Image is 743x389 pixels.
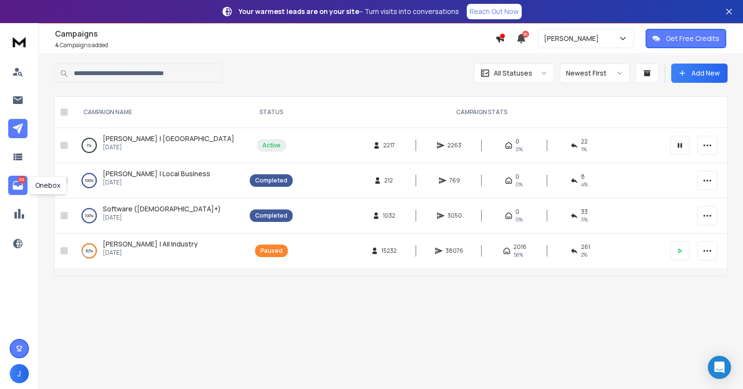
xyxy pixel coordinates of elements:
[10,364,29,383] button: J
[103,204,221,213] span: Software ([DEMOGRAPHIC_DATA]+)
[515,216,523,223] span: 0%
[447,212,462,220] span: 3050
[515,138,519,145] span: 0
[581,251,587,259] span: 2 %
[544,34,603,43] p: [PERSON_NAME]
[383,212,395,220] span: 1032
[262,142,281,149] div: Active
[103,134,234,143] a: [PERSON_NAME] | [GEOGRAPHIC_DATA]
[515,181,523,188] span: 0%
[446,247,463,255] span: 38076
[646,29,726,48] button: Get Free Credits
[103,204,221,214] a: Software ([DEMOGRAPHIC_DATA]+)
[383,142,395,149] span: 2217
[515,145,523,153] span: 0%
[449,177,460,184] span: 769
[467,4,522,19] a: Reach Out Now
[298,97,664,128] th: CAMPAIGN STATS
[72,128,244,163] td: 1%[PERSON_NAME] | [GEOGRAPHIC_DATA][DATE]
[103,179,210,186] p: [DATE]
[470,7,519,16] p: Reach Out Now
[239,7,459,16] p: – Turn visits into conversations
[581,138,588,145] span: 22
[671,64,728,83] button: Add New
[103,143,234,151] p: [DATE]
[494,68,532,78] p: All Statuses
[55,41,59,49] span: 4
[581,216,588,223] span: 3 %
[513,251,523,259] span: 58 %
[103,239,198,249] a: [PERSON_NAME] | All Industry
[18,176,26,183] p: 103
[381,247,397,255] span: 15232
[103,169,210,179] a: [PERSON_NAME] | Local Business
[260,247,283,255] div: Paused
[29,176,67,194] div: Onebox
[87,141,92,150] p: 1 %
[10,33,29,51] img: logo
[72,233,244,269] td: 82%[PERSON_NAME] | All Industry[DATE]
[103,214,221,221] p: [DATE]
[513,243,527,251] span: 2016
[666,34,719,43] p: Get Free Credits
[255,177,287,184] div: Completed
[72,163,244,198] td: 100%[PERSON_NAME] | Local Business[DATE]
[581,181,588,188] span: 4 %
[447,142,461,149] span: 2263
[103,134,234,143] span: [PERSON_NAME] | [GEOGRAPHIC_DATA]
[560,64,630,83] button: Newest First
[581,208,588,216] span: 33
[255,212,287,220] div: Completed
[72,198,244,233] td: 100%Software ([DEMOGRAPHIC_DATA]+)[DATE]
[581,145,587,153] span: 1 %
[86,246,93,256] p: 82 %
[85,176,94,185] p: 100 %
[244,97,298,128] th: STATUS
[708,356,731,379] div: Open Intercom Messenger
[581,173,585,181] span: 8
[239,7,359,16] strong: Your warmest leads are on your site
[515,208,519,216] span: 0
[55,28,495,39] h1: Campaigns
[522,31,529,38] span: 50
[515,173,519,181] span: 0
[384,177,394,184] span: 212
[103,169,210,178] span: [PERSON_NAME] | Local Business
[581,243,590,251] span: 261
[103,249,198,257] p: [DATE]
[8,176,27,195] a: 103
[85,211,94,220] p: 100 %
[55,41,495,49] p: Campaigns added
[72,97,244,128] th: CAMPAIGN NAME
